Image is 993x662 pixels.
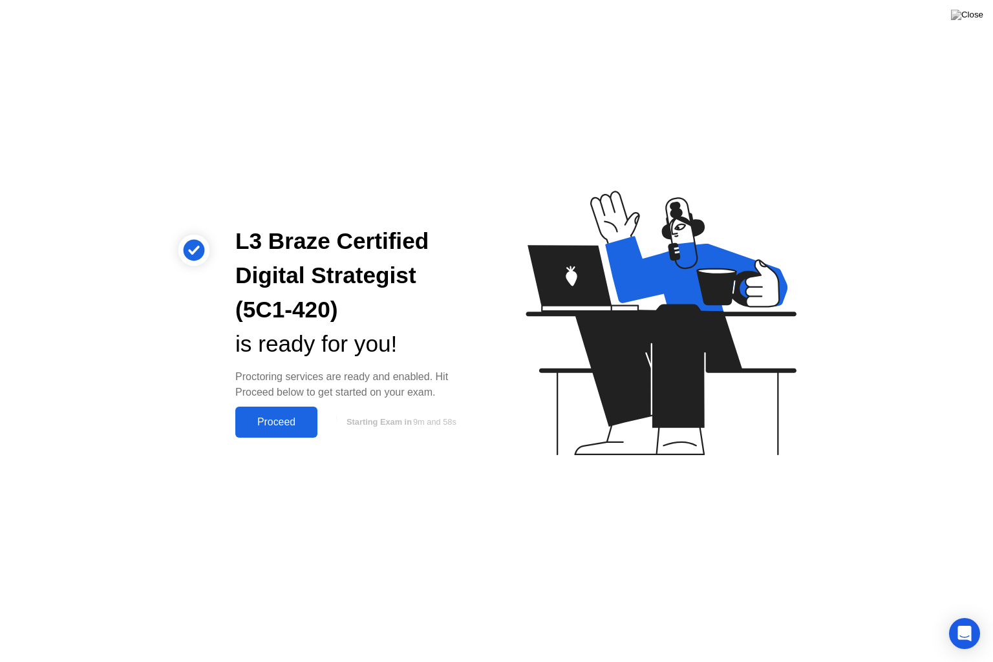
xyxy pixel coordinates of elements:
[235,407,317,438] button: Proceed
[235,369,476,400] div: Proctoring services are ready and enabled. Hit Proceed below to get started on your exam.
[324,410,476,434] button: Starting Exam in9m and 58s
[235,224,476,326] div: L3 Braze Certified Digital Strategist (5C1-420)
[413,417,456,427] span: 9m and 58s
[949,618,980,649] div: Open Intercom Messenger
[951,10,983,20] img: Close
[239,416,314,428] div: Proceed
[235,327,476,361] div: is ready for you!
